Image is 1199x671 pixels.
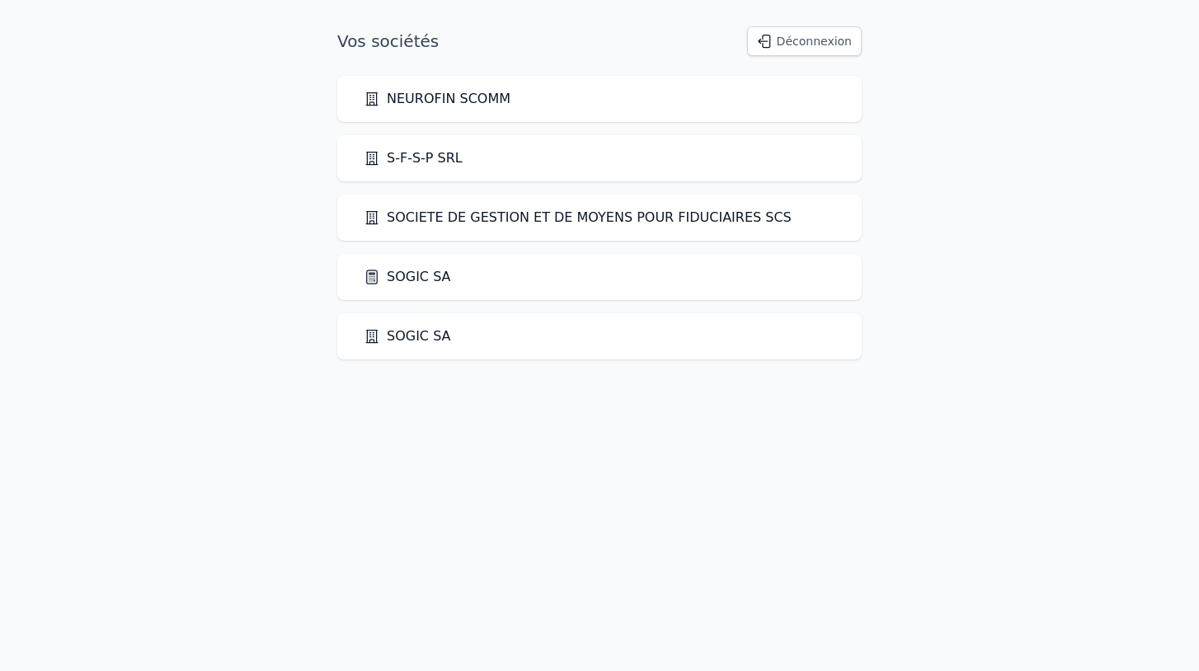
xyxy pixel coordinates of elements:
h1: Vos sociétés [337,30,439,53]
a: NEUROFIN SCOMM [364,89,510,109]
button: Déconnexion [747,26,862,56]
a: S-F-S-P SRL [364,148,463,168]
a: SOCIETE DE GESTION ET DE MOYENS POUR FIDUCIAIRES SCS [364,208,792,228]
a: SOGIC SA [364,326,451,346]
a: SOGIC SA [364,267,451,287]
